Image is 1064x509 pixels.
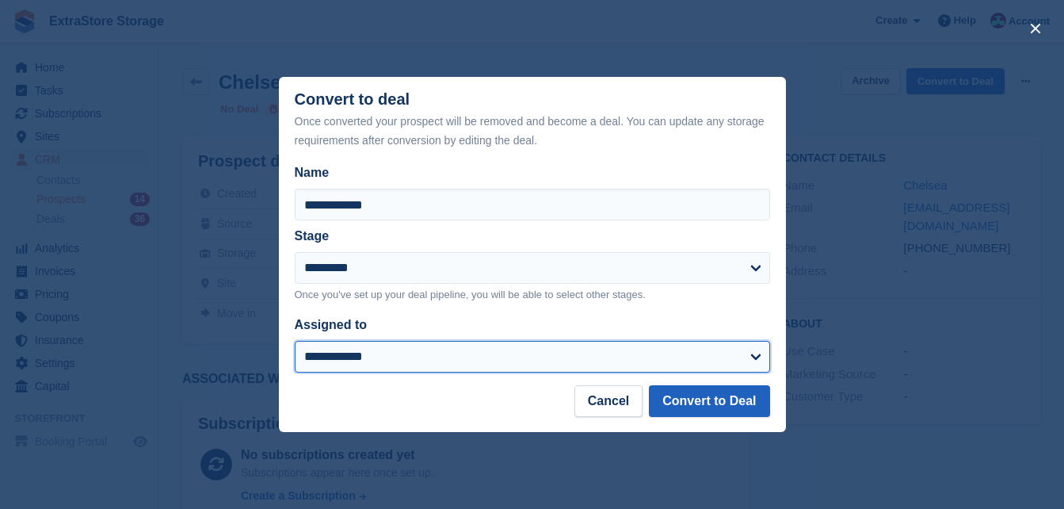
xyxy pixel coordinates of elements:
button: Convert to Deal [649,385,769,417]
label: Name [295,163,770,182]
button: close [1023,16,1048,41]
p: Once you've set up your deal pipeline, you will be able to select other stages. [295,287,770,303]
div: Once converted your prospect will be removed and become a deal. You can update any storage requir... [295,112,770,150]
label: Assigned to [295,318,368,331]
div: Convert to deal [295,90,770,150]
label: Stage [295,229,330,243]
button: Cancel [574,385,643,417]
